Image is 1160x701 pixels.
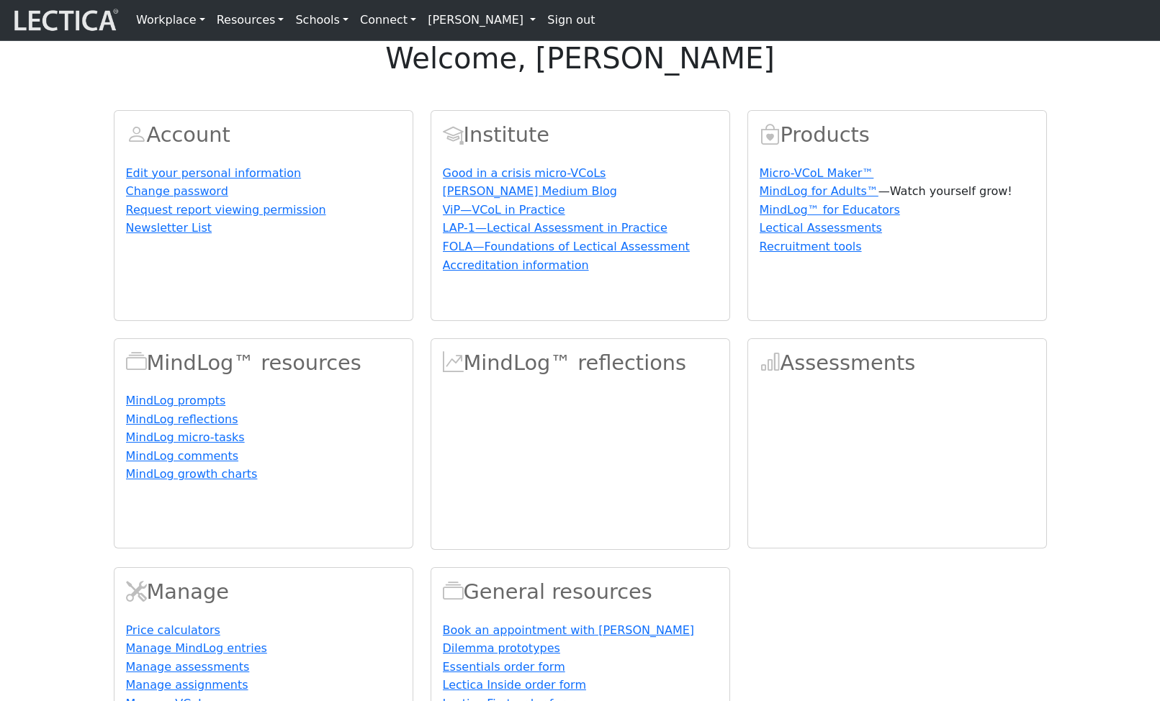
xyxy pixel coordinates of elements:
[11,6,119,34] img: lecticalive
[443,350,718,376] h2: MindLog™ reflections
[422,6,541,35] a: [PERSON_NAME]
[760,350,1035,376] h2: Assessments
[443,678,586,692] a: Lectica Inside order form
[443,122,464,147] span: Account
[760,122,781,147] span: Products
[760,221,882,235] a: Lectical Assessments
[126,660,250,674] a: Manage assessments
[443,350,464,375] span: MindLog
[126,184,228,198] a: Change password
[130,6,211,35] a: Workplace
[443,240,690,253] a: FOLA—Foundations of Lectical Assessment
[443,258,589,272] a: Accreditation information
[760,240,862,253] a: Recruitment tools
[126,350,401,376] h2: MindLog™ resources
[126,350,147,375] span: MindLog™ resources
[760,166,874,180] a: Micro-VCoL Maker™
[443,579,718,605] h2: General resources
[443,221,667,235] a: LAP-1—Lectical Assessment in Practice
[443,166,606,180] a: Good in a crisis micro-VCoLs
[126,166,302,180] a: Edit your personal information
[126,449,239,463] a: MindLog comments
[443,579,464,604] span: Resources
[126,122,147,147] span: Account
[126,412,238,426] a: MindLog reflections
[443,184,617,198] a: [PERSON_NAME] Medium Blog
[126,430,245,444] a: MindLog micro-tasks
[126,623,220,637] a: Price calculators
[289,6,354,35] a: Schools
[443,623,695,637] a: Book an appointment with [PERSON_NAME]
[354,6,422,35] a: Connect
[760,203,900,217] a: MindLog™ for Educators
[126,467,258,481] a: MindLog growth charts
[443,660,565,674] a: Essentials order form
[126,678,248,692] a: Manage assignments
[126,641,267,655] a: Manage MindLog entries
[126,579,401,605] h2: Manage
[443,122,718,148] h2: Institute
[211,6,290,35] a: Resources
[126,394,226,407] a: MindLog prompts
[126,221,212,235] a: Newsletter List
[443,641,560,655] a: Dilemma prototypes
[126,579,147,604] span: Manage
[126,203,326,217] a: Request report viewing permission
[760,350,781,375] span: Assessments
[760,122,1035,148] h2: Products
[541,6,601,35] a: Sign out
[760,183,1035,200] p: —Watch yourself grow!
[760,184,878,198] a: MindLog for Adults™
[443,203,565,217] a: ViP—VCoL in Practice
[126,122,401,148] h2: Account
